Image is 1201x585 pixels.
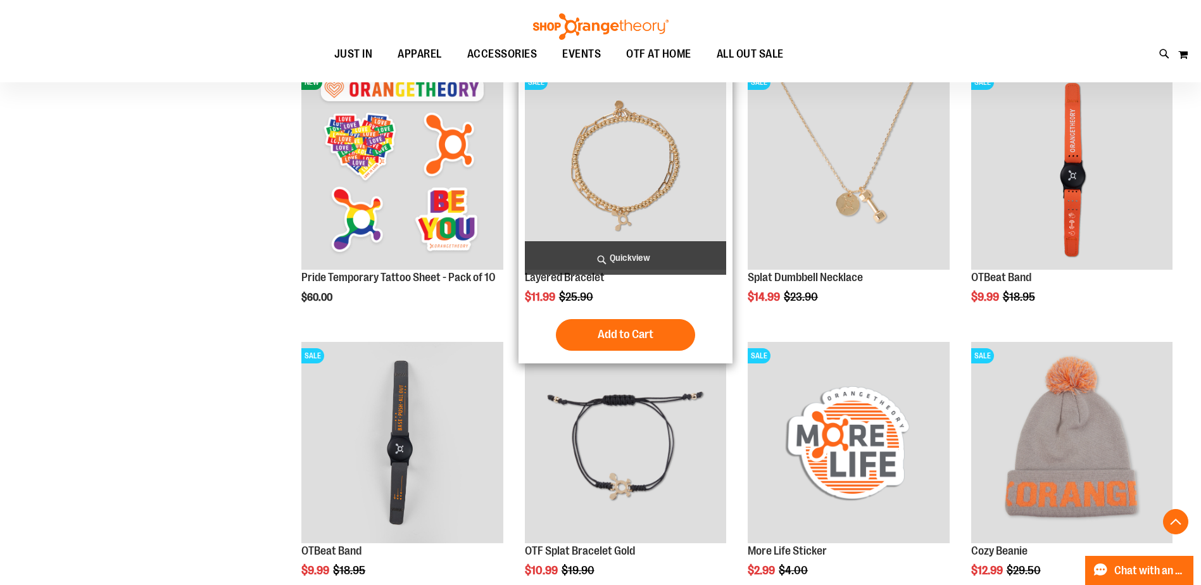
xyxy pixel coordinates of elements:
[525,291,557,303] span: $11.99
[1003,291,1037,303] span: $18.95
[519,62,733,363] div: product
[784,291,820,303] span: $23.90
[971,342,1173,545] a: Main view of OTF Cozy Scarf GreySALE
[1085,556,1194,585] button: Chat with an Expert
[398,40,442,68] span: APPAREL
[971,544,1028,557] a: Cozy Beanie
[556,319,695,351] button: Add to Cart
[525,564,560,577] span: $10.99
[741,62,955,336] div: product
[525,68,726,270] img: Layered Bracelet
[525,342,726,545] a: Product image for Splat Bracelet GoldSALE
[525,68,726,272] a: Layered BraceletSALE
[717,40,784,68] span: ALL OUT SALE
[301,348,324,363] span: SALE
[562,40,601,68] span: EVENTS
[971,342,1173,543] img: Main view of OTF Cozy Scarf Grey
[334,40,373,68] span: JUST IN
[748,342,949,545] a: Product image for More Life StickerSALE
[965,62,1179,336] div: product
[748,291,782,303] span: $14.99
[748,544,827,557] a: More Life Sticker
[562,564,596,577] span: $19.90
[525,544,635,557] a: OTF Splat Bracelet Gold
[1007,564,1043,577] span: $29.50
[467,40,538,68] span: ACCESSORIES
[301,271,496,284] a: Pride Temporary Tattoo Sheet - Pack of 10
[779,564,810,577] span: $4.00
[301,342,503,545] a: OTBeat BandSALE
[525,271,605,284] a: Layered Bracelet
[971,348,994,363] span: SALE
[626,40,691,68] span: OTF AT HOME
[301,342,503,543] img: OTBeat Band
[971,68,1173,270] img: OTBeat Band
[559,291,595,303] span: $25.90
[301,68,503,272] a: Pride Temporary Tattoo Sheet - Pack of 10NEW
[301,544,362,557] a: OTBeat Band
[1114,565,1186,577] span: Chat with an Expert
[748,271,863,284] a: Splat Dumbbell Necklace
[333,564,367,577] span: $18.95
[748,68,949,270] img: Front facing view of plus Necklace - Gold
[301,68,503,270] img: Pride Temporary Tattoo Sheet - Pack of 10
[748,564,777,577] span: $2.99
[971,271,1031,284] a: OTBeat Band
[748,342,949,543] img: Product image for More Life Sticker
[1163,509,1188,534] button: Back To Top
[971,68,1173,272] a: OTBeat BandSALE
[525,342,726,543] img: Product image for Splat Bracelet Gold
[971,291,1001,303] span: $9.99
[971,564,1005,577] span: $12.99
[525,241,726,275] a: Quickview
[295,62,509,336] div: product
[748,348,770,363] span: SALE
[301,292,334,303] span: $60.00
[748,68,949,272] a: Front facing view of plus Necklace - GoldSALE
[531,13,670,40] img: Shop Orangetheory
[598,327,653,341] span: Add to Cart
[301,564,331,577] span: $9.99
